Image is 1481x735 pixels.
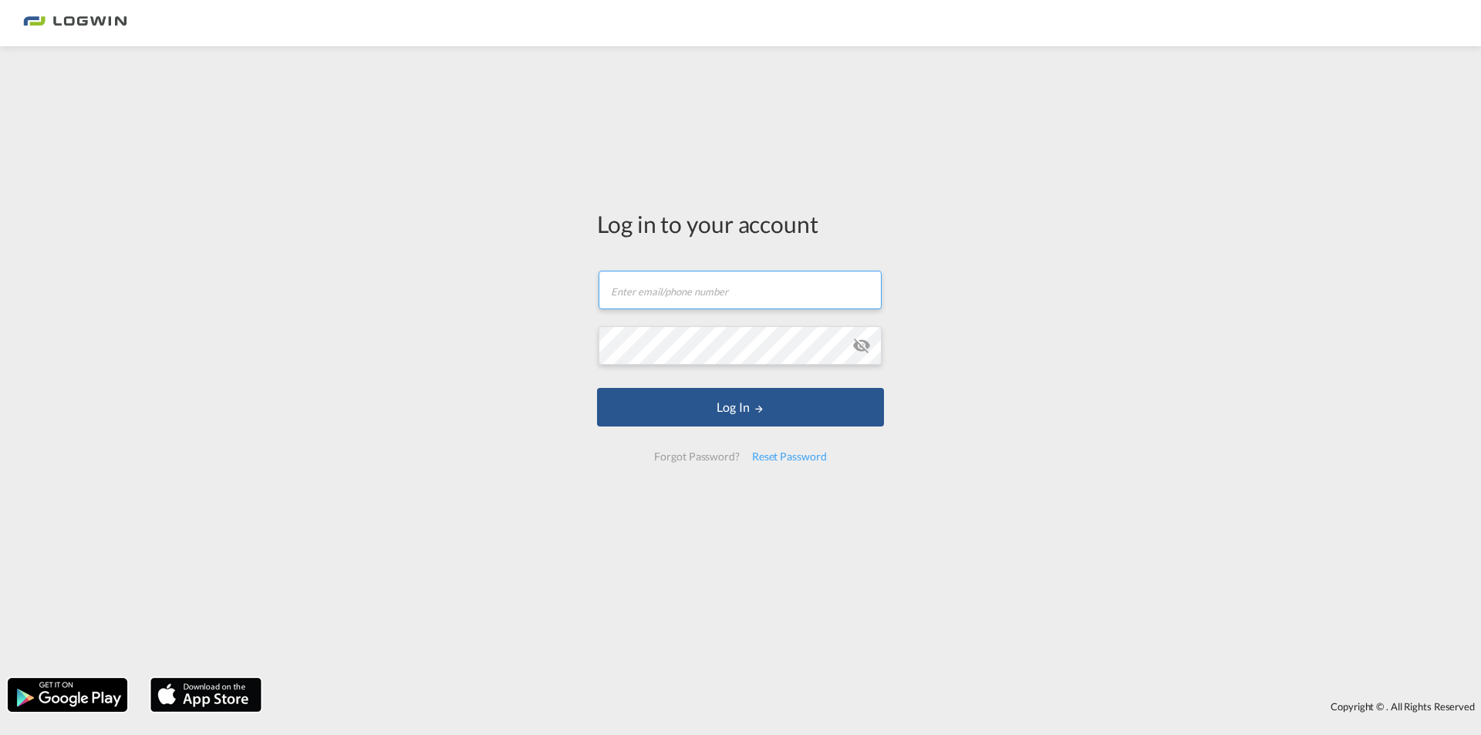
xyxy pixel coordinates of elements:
[852,336,871,355] md-icon: icon-eye-off
[599,271,882,309] input: Enter email/phone number
[23,6,127,41] img: bc73a0e0d8c111efacd525e4c8ad7d32.png
[597,207,884,240] div: Log in to your account
[746,443,833,470] div: Reset Password
[6,676,129,713] img: google.png
[648,443,745,470] div: Forgot Password?
[149,676,263,713] img: apple.png
[269,693,1481,720] div: Copyright © . All Rights Reserved
[597,388,884,427] button: LOGIN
